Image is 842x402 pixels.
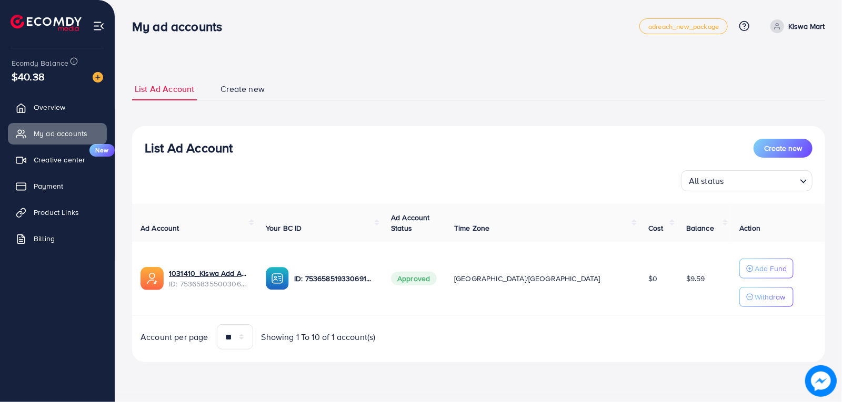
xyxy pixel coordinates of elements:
a: Kiswa Mart [766,19,825,33]
h3: List Ad Account [145,140,233,156]
span: Ecomdy Balance [12,58,68,68]
input: Search for option [727,171,796,189]
span: New [89,144,115,157]
img: image [93,72,103,83]
span: $9.59 [686,273,705,284]
span: Time Zone [454,223,489,233]
span: Action [739,223,760,233]
img: ic-ba-acc.ded83a64.svg [266,267,289,290]
p: Withdraw [755,291,785,303]
span: Approved [391,272,436,285]
span: All status [687,173,726,189]
span: Balance [686,223,714,233]
a: adreach_new_package [639,18,728,34]
a: Product Links [8,202,107,223]
h3: My ad accounts [132,19,230,34]
button: Add Fund [739,259,794,279]
div: Search for option [681,170,813,191]
a: Overview [8,97,107,118]
span: $0 [648,273,657,284]
span: List Ad Account [135,83,194,95]
span: Ad Account Status [391,212,430,233]
span: Ad Account [141,223,179,233]
img: image [805,365,837,397]
span: Showing 1 To 10 of 1 account(s) [262,331,376,343]
span: Create new [764,143,802,153]
span: Billing [34,233,55,244]
a: Billing [8,228,107,249]
span: $40.38 [12,69,45,84]
span: Your BC ID [266,223,302,233]
img: menu [93,20,105,32]
span: ID: 7536583550030675986 [169,279,249,289]
p: Add Fund [755,262,787,275]
p: Kiswa Mart [788,20,825,33]
p: ID: 7536585193306914833 [294,272,374,285]
button: Withdraw [739,287,794,307]
span: Create new [220,83,265,95]
span: adreach_new_package [648,23,719,30]
span: My ad accounts [34,128,87,139]
a: Creative centerNew [8,149,107,170]
span: Cost [648,223,664,233]
a: My ad accounts [8,123,107,144]
button: Create new [754,139,813,158]
span: Product Links [34,207,79,218]
a: 1031410_Kiswa Add Acc_1754748063745 [169,268,249,279]
span: Overview [34,102,65,112]
a: Payment [8,176,107,197]
img: ic-ads-acc.e4c84228.svg [141,267,164,290]
span: Payment [34,181,63,191]
span: Creative center [34,154,85,165]
span: Account per page [141,331,208,343]
img: logo [11,15,82,31]
span: [GEOGRAPHIC_DATA]/[GEOGRAPHIC_DATA] [454,273,600,284]
div: <span class='underline'>1031410_Kiswa Add Acc_1754748063745</span></br>7536583550030675986 [169,268,249,290]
